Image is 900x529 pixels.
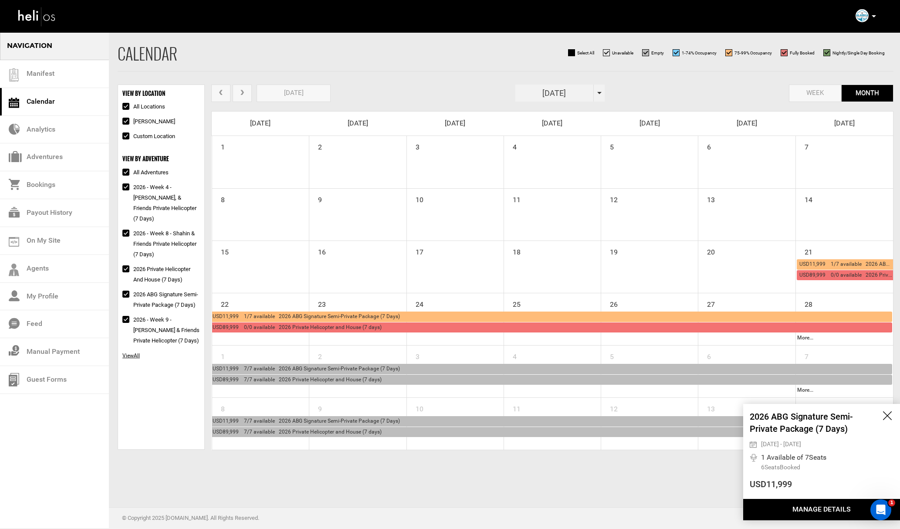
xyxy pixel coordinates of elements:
span: 1 [212,346,226,363]
button: [DATE] [257,85,331,102]
span: 2 [309,346,323,363]
label: Select All [568,49,594,56]
span: 5 [601,136,615,153]
img: calendar.svg [9,98,19,108]
span: 16 [309,241,327,258]
span: [DATE] [834,119,855,127]
label: Nightly/Single Day Booking [823,49,885,56]
span: 11 [504,189,521,206]
button: prev [211,85,230,102]
span: 17 [407,241,424,258]
label: 2026 - Week 8 - Shahin & Friends Private Helicopter (7 Days) [122,228,200,260]
img: guest-list.svg [7,68,20,81]
span: [DATE] [737,119,757,127]
label: 2026 ABG Signature Semi-Private Package (7 Days) [122,289,200,310]
span: 6 [698,136,712,153]
span: USD11,999 7/7 available 2026 ABG Signature Semi-Private Package (7 Days) [213,418,400,424]
span: 21 [796,241,813,258]
span: 8 [212,189,226,206]
div: [DATE] - [DATE] [761,440,801,448]
label: [PERSON_NAME] [122,116,175,127]
span: 13 [698,398,716,415]
img: calendar-seat.svg [750,454,758,462]
iframe: Intercom live chat [870,499,891,520]
span: 12 [601,189,619,206]
span: USD89,999 0/0 available 2026 Private Helicopter and House (7 days) [213,324,382,330]
label: All Locations [122,102,165,112]
a: 2026 ABG Signature Semi-Private Package (7 Days) [750,411,853,434]
label: Fully Booked [781,49,815,56]
label: 2026 - Week 4 - [PERSON_NAME], & Friends Private Helicopter (7 Days) [122,182,200,224]
span: 19 [601,241,619,258]
span: USD11,999 7/7 available 2026 ABG Signature Semi-Private Package (7 Days) [213,366,400,372]
span: 14 [796,398,813,415]
span: View [122,353,134,359]
img: agents-icon.svg [9,264,19,276]
span: 1 [212,136,226,153]
span: 8 [212,398,226,415]
span: 5 [601,346,615,363]
label: Unavailable [603,49,633,56]
span: 6 [698,346,712,363]
span: [DATE] [639,119,660,127]
span: 20 [698,241,716,258]
span: [DATE] [348,119,368,127]
span: 25 [504,293,521,311]
label: 2026 Private Helicopter and House (7 days) [122,264,200,285]
span: Seat [765,464,777,471]
img: close-icon-black.svg [883,411,892,420]
span: [DATE] [250,119,271,127]
button: Manage Details [743,499,900,520]
span: 4 [504,136,518,153]
div: USD11,999 [750,478,893,491]
div: VIEW BY ADVENTURE [122,155,200,163]
span: 2 [309,136,323,153]
span: 23 [309,293,327,311]
span: 28 [796,293,813,311]
span: s [777,464,780,471]
span: 7 [796,346,809,363]
label: 1-74% Occupancy [673,49,717,56]
label: 2026 - Week 9 - [PERSON_NAME] & Friends Private Helicopter (7 Days) [122,315,200,346]
span: 18 [504,241,521,258]
img: on_my_site.svg [9,237,19,247]
button: week [789,85,841,102]
button: next [233,85,252,102]
a: More... [797,335,813,341]
span: 26 [601,293,619,311]
span: 15 [212,241,230,258]
span: s [823,453,826,461]
span: USD11,999 1/7 available 2026 ABG Signature Semi-Private Package (7 Days) [213,313,400,319]
span: 9 [309,398,323,415]
span: 24 [407,293,424,311]
span: All [122,353,140,359]
span: [DATE] [542,119,562,127]
span: 12 [601,398,619,415]
div: 1 Available of 7 [761,453,826,463]
span: 11 [504,398,521,415]
span: 10 [407,189,424,206]
span: 7 [796,136,809,153]
a: More... [797,387,813,393]
button: month [841,85,893,102]
label: All Adventures [122,167,169,178]
span: 10 [407,398,424,415]
h2: Calendar [118,45,177,62]
span: 1 [888,499,895,506]
label: Empty [642,49,664,56]
span: 27 [698,293,716,311]
span: USD89,999 7/7 available 2026 Private Helicopter and House (7 days) [213,429,382,435]
span: 4 [504,346,518,363]
span: 9 [309,189,323,206]
span: USD89,999 7/7 available 2026 Private Helicopter and House (7 days) [213,376,382,383]
span: 22 [212,293,230,311]
span: 13 [698,189,716,206]
label: Custom Location [122,131,175,142]
span: 14 [796,189,813,206]
span: 3 [407,136,420,153]
img: calendar-date.svg [750,441,757,448]
label: 75-99% Occupancy [725,49,772,56]
span: Seat [809,453,823,461]
span: 3 [407,346,420,363]
div: 6 Booked [761,463,826,471]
